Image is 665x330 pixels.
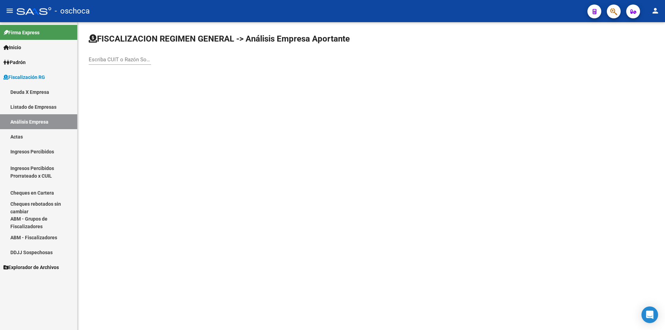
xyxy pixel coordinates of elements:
[3,44,21,51] span: Inicio
[3,73,45,81] span: Fiscalización RG
[55,3,90,19] span: - oschoca
[641,306,658,323] div: Open Intercom Messenger
[3,59,26,66] span: Padrón
[3,264,59,271] span: Explorador de Archivos
[3,29,39,36] span: Firma Express
[6,7,14,15] mat-icon: menu
[651,7,659,15] mat-icon: person
[89,33,350,44] h1: FISCALIZACION REGIMEN GENERAL -> Análisis Empresa Aportante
